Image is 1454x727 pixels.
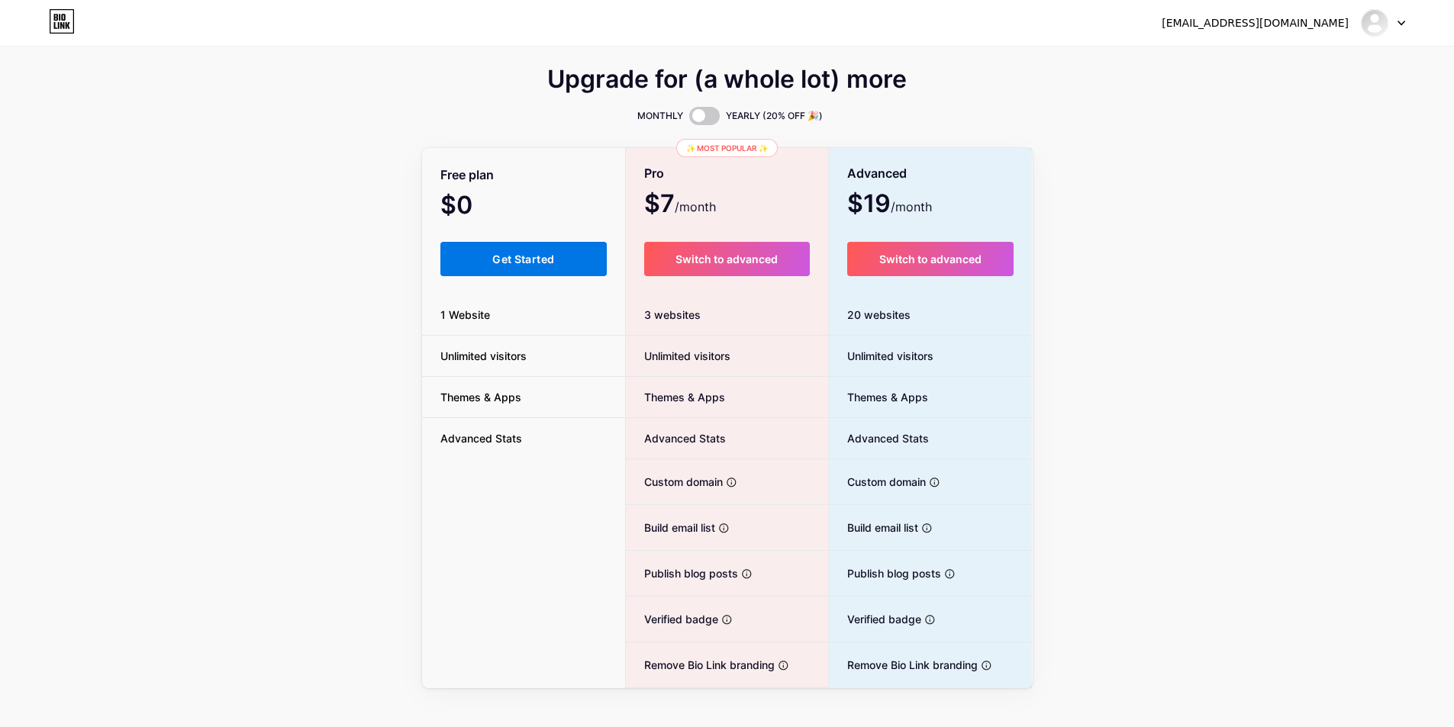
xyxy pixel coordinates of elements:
[829,611,921,627] span: Verified badge
[626,294,828,336] div: 3 websites
[547,70,907,88] span: Upgrade for (a whole lot) more
[676,139,778,157] div: ✨ Most popular ✨
[879,253,982,265] span: Switch to advanced
[626,430,726,446] span: Advanced Stats
[829,520,918,536] span: Build email list
[829,474,926,490] span: Custom domain
[847,195,932,216] span: $19
[675,198,716,216] span: /month
[422,348,545,364] span: Unlimited visitors
[440,162,494,188] span: Free plan
[891,198,932,216] span: /month
[626,657,775,673] span: Remove Bio Link branding
[422,307,508,323] span: 1 Website
[675,253,778,265] span: Switch to advanced
[626,520,715,536] span: Build email list
[644,242,810,276] button: Switch to advanced
[626,389,725,405] span: Themes & Apps
[626,611,718,627] span: Verified badge
[726,108,823,124] span: YEARLY (20% OFF 🎉)
[1360,8,1389,37] img: krogercomfeedbacks
[847,160,907,187] span: Advanced
[829,657,978,673] span: Remove Bio Link branding
[440,196,514,217] span: $0
[422,430,540,446] span: Advanced Stats
[1162,15,1349,31] div: [EMAIL_ADDRESS][DOMAIN_NAME]
[829,565,941,581] span: Publish blog posts
[626,348,730,364] span: Unlimited visitors
[847,242,1014,276] button: Switch to advanced
[440,242,608,276] button: Get Started
[829,389,928,405] span: Themes & Apps
[829,348,933,364] span: Unlimited visitors
[626,565,738,581] span: Publish blog posts
[644,195,716,216] span: $7
[644,160,664,187] span: Pro
[492,253,554,265] span: Get Started
[829,430,929,446] span: Advanced Stats
[829,294,1033,336] div: 20 websites
[422,389,540,405] span: Themes & Apps
[626,474,723,490] span: Custom domain
[637,108,683,124] span: MONTHLY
